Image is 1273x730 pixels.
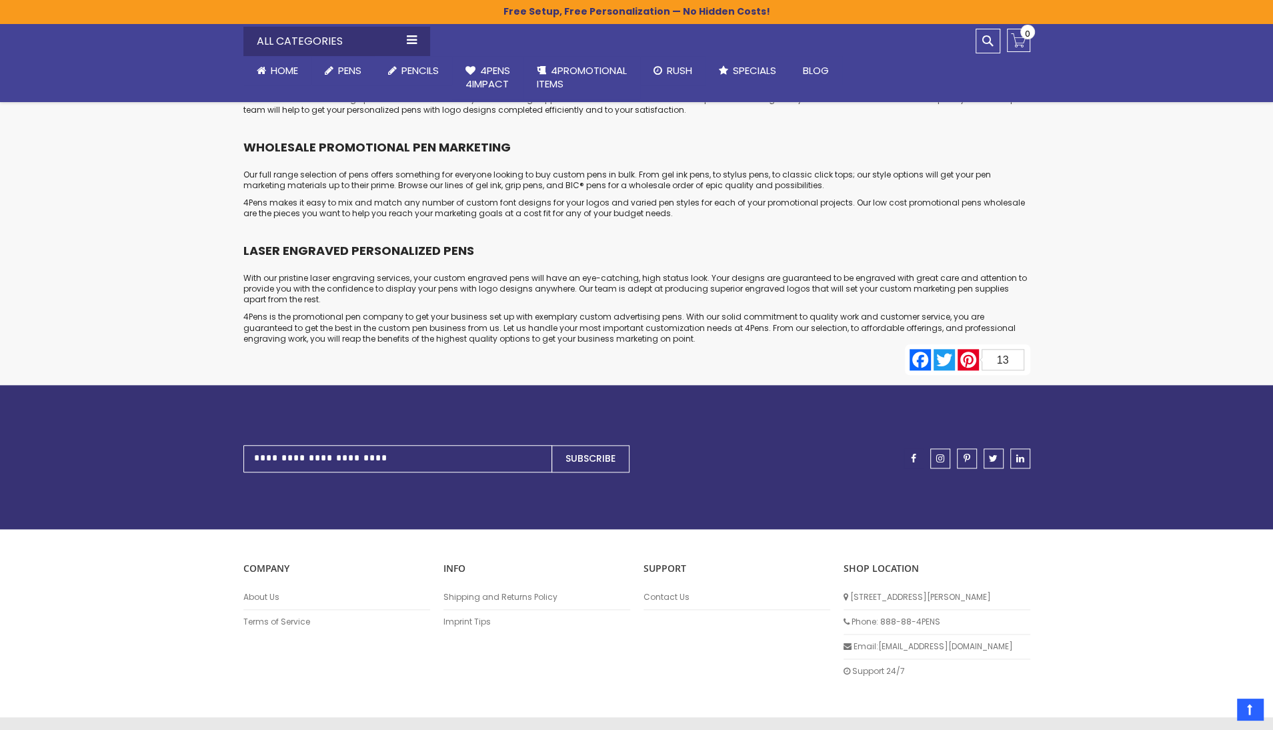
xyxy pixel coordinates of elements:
[957,448,977,468] a: pinterest
[537,63,627,91] span: 4PROMOTIONAL ITEMS
[243,617,430,627] a: Terms of Service
[551,445,629,472] button: Subscribe
[243,563,430,575] p: COMPANY
[644,592,830,603] a: Contact Us
[243,27,430,56] div: All Categories
[790,56,842,85] a: Blog
[844,610,1030,635] li: Phone: 888-88-4PENS
[271,63,298,77] span: Home
[640,56,706,85] a: Rush
[1016,454,1024,463] span: linkedin
[338,63,361,77] span: Pens
[964,454,970,463] span: pinterest
[375,56,452,85] a: Pencils
[243,273,1030,306] p: With our pristine laser engraving services, your custom engraved pens will have an eye-catching, ...
[667,63,692,77] span: Rush
[844,659,1030,683] li: Support 24/7
[401,63,439,77] span: Pencils
[803,63,829,77] span: Blog
[644,563,830,575] p: Support
[706,56,790,85] a: Specials
[844,635,1030,659] li: Email: [EMAIL_ADDRESS][DOMAIN_NAME]
[243,592,430,603] a: About Us
[465,63,510,91] span: 4Pens 4impact
[930,448,950,468] a: instagram
[844,585,1030,610] li: [STREET_ADDRESS][PERSON_NAME]
[844,563,1030,575] p: SHOP LOCATION
[243,139,511,155] strong: WHOLESALE PROMOTIONAL PEN MARKETING
[243,94,1030,115] p: We believe a one of kind logo pen is the best addition to your marketing supplies and our focus i...
[311,56,375,85] a: Pens
[443,592,630,603] a: Shipping and Returns Policy
[565,452,615,465] span: Subscribe
[989,454,998,463] span: twitter
[908,349,932,370] a: Facebook
[243,169,1030,191] p: Our full range selection of pens offers something for everyone looking to buy custom pens in bulk...
[1237,699,1263,720] a: Top
[452,56,523,99] a: 4Pens4impact
[911,454,916,463] span: facebook
[984,448,1004,468] a: twitter
[733,63,776,77] span: Specials
[997,354,1009,366] span: 13
[956,349,1026,370] a: Pinterest13
[1025,27,1030,40] span: 0
[243,242,474,259] strong: LASER ENGRAVED PERSONALIZED PENS
[904,448,924,468] a: facebook
[443,563,630,575] p: INFO
[523,56,640,99] a: 4PROMOTIONALITEMS
[1010,448,1030,468] a: linkedin
[1007,29,1030,52] a: 0
[936,454,944,463] span: instagram
[243,198,1030,219] p: 4Pens makes it easy to mix and match any number of custom font designs for your logos and varied ...
[243,312,1030,344] p: 4Pens is the promotional pen company to get your business set up with exemplary custom advertisin...
[243,56,311,85] a: Home
[443,617,630,627] a: Imprint Tips
[932,349,956,370] a: Twitter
